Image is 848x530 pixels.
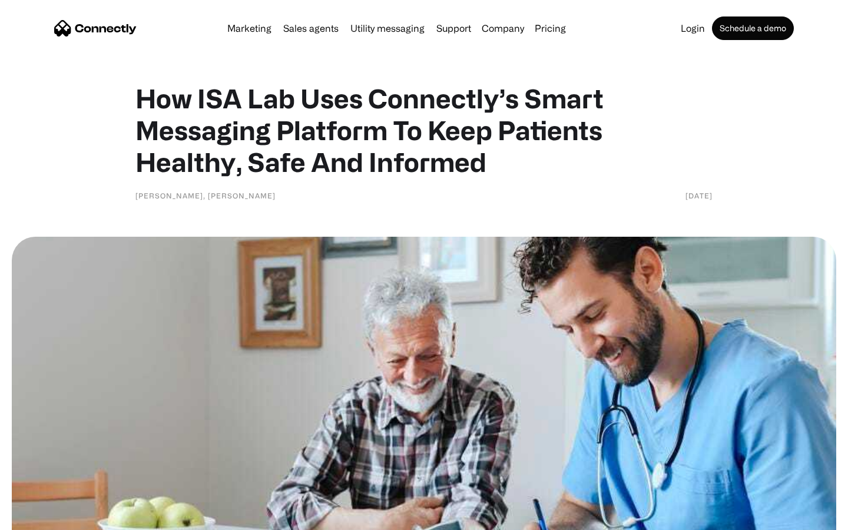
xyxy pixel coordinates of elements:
[676,24,710,33] a: Login
[54,19,137,37] a: home
[712,16,794,40] a: Schedule a demo
[279,24,343,33] a: Sales agents
[24,509,71,526] ul: Language list
[478,20,528,37] div: Company
[432,24,476,33] a: Support
[685,190,713,201] div: [DATE]
[135,82,713,178] h1: How ISA Lab Uses Connectly’s Smart Messaging Platform To Keep Patients Healthy, Safe And Informed
[530,24,571,33] a: Pricing
[346,24,429,33] a: Utility messaging
[12,509,71,526] aside: Language selected: English
[482,20,524,37] div: Company
[135,190,276,201] div: [PERSON_NAME], [PERSON_NAME]
[223,24,276,33] a: Marketing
